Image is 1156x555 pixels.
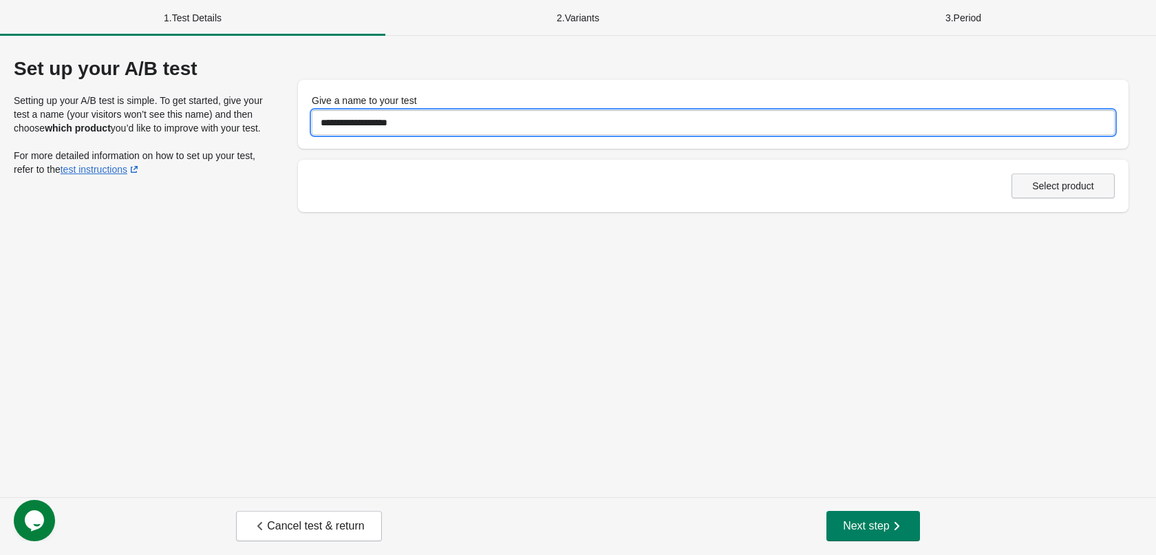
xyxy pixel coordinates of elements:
strong: which product [45,123,111,134]
div: Set up your A/B test [14,58,270,80]
p: Setting up your A/B test is simple. To get started, give your test a name (your visitors won’t se... [14,94,270,135]
label: Give a name to your test [312,94,417,107]
a: test instructions [61,164,141,175]
button: Cancel test & return [236,511,381,541]
p: For more detailed information on how to set up your test, refer to the [14,149,270,176]
button: Select product [1011,174,1115,198]
span: Cancel test & return [253,519,364,533]
button: Next step [826,511,920,541]
span: Next step [843,519,903,533]
span: Select product [1032,180,1094,191]
iframe: chat widget [14,500,58,541]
